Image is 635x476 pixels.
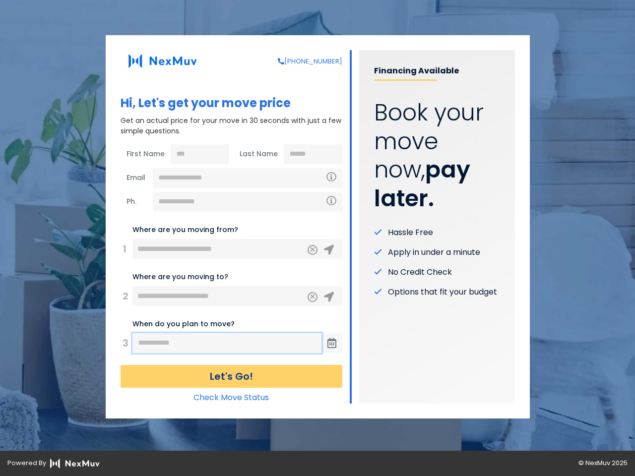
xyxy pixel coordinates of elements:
[132,225,238,235] label: Where are you moving from?
[132,319,235,329] label: When do you plan to move?
[132,286,322,306] input: 456 Elm St, City, ST ZIP
[121,168,153,188] span: Email
[121,144,171,164] span: First Name
[121,365,342,388] button: Let's Go!
[317,458,635,469] div: © NexMuv 2025
[374,154,470,214] strong: pay later.
[308,245,317,255] button: Clear
[121,192,153,212] span: Ph.
[308,292,317,302] button: Clear
[374,65,500,81] p: Financing Available
[278,57,342,66] a: [PHONE_NUMBER]
[388,286,497,298] span: Options that fit your budget
[234,144,284,164] span: Last Name
[132,272,228,282] label: Where are you moving to?
[121,50,205,72] img: NexMuv
[132,239,322,259] input: 123 Main St, City, ST ZIP
[388,266,452,278] span: No Credit Check
[193,392,269,403] a: Check Move Status
[121,96,342,111] h1: Hi, Let's get your move price
[388,246,480,258] span: Apply in under a minute
[388,227,433,238] span: Hassle Free
[121,116,342,136] p: Get an actual price for your move in 30 seconds with just a few simple questions.
[374,99,500,213] p: Book your move now,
